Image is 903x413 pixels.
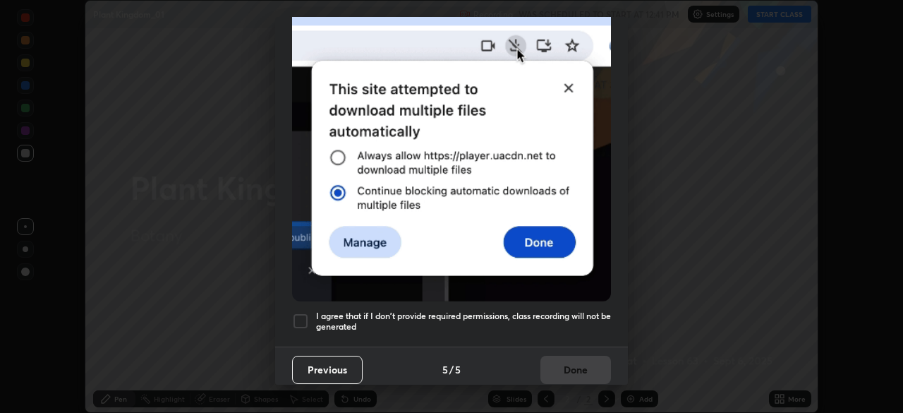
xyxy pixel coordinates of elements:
button: Previous [292,356,363,384]
h4: 5 [442,362,448,377]
h4: / [449,362,454,377]
h5: I agree that if I don't provide required permissions, class recording will not be generated [316,311,611,333]
h4: 5 [455,362,461,377]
